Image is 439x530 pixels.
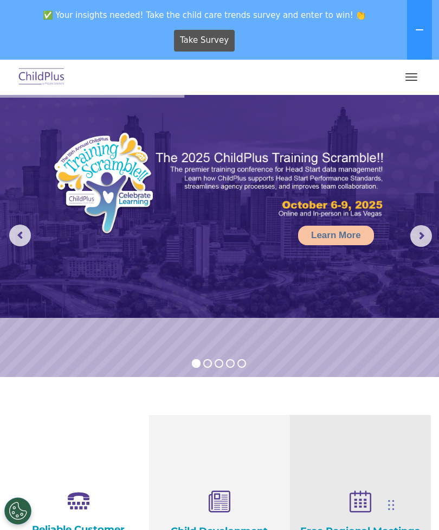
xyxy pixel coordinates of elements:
[4,497,31,525] button: Cookies Settings
[4,4,405,25] span: ✅ Your insights needed! Take the child care trends survey and enter to win! 👏
[385,478,439,530] iframe: Chat Widget
[16,65,67,90] img: ChildPlus by Procare Solutions
[180,31,229,50] span: Take Survey
[298,226,374,245] a: Learn More
[388,489,395,521] div: Drag
[174,30,235,52] a: Take Survey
